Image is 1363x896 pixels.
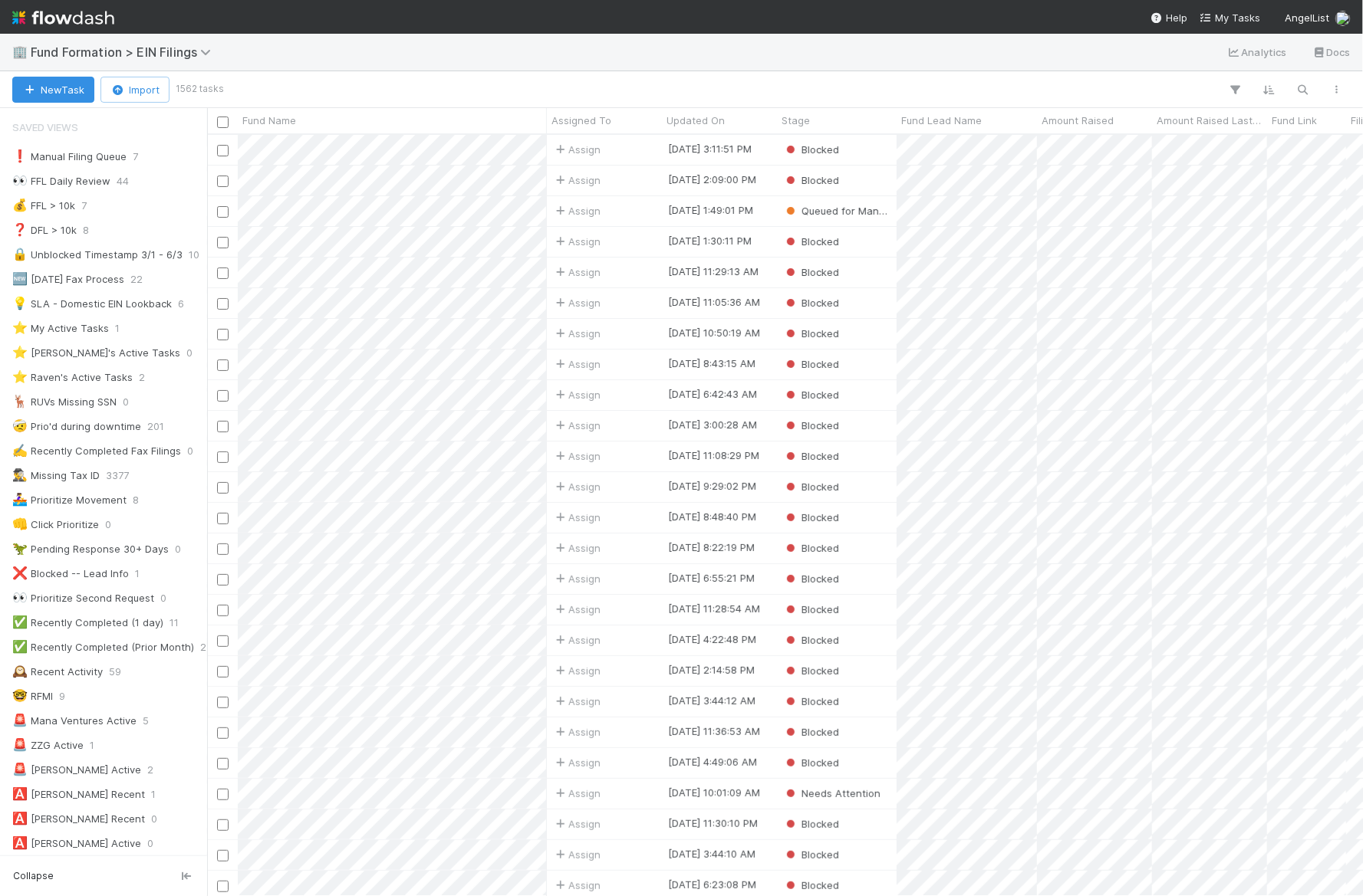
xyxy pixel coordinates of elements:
[783,786,881,801] div: Needs Attention
[783,203,889,218] div: Queued for Manual EIN
[783,878,839,893] div: Blocked
[12,272,28,285] span: 🆕
[100,77,170,103] button: Import
[668,509,756,524] div: [DATE] 8:48:40 PM
[668,724,760,739] div: [DATE] 11:36:53 AM
[1042,113,1114,128] span: Amount Raised
[217,850,229,862] input: Toggle Row Selected
[133,147,138,166] span: 7
[200,638,218,657] span: 275
[668,141,752,156] div: [DATE] 3:11:51 PM
[553,142,601,157] span: Assign
[783,694,839,709] div: Blocked
[12,370,28,383] span: ⭐
[90,736,94,755] span: 1
[105,515,111,534] span: 0
[1272,113,1317,128] span: Fund Link
[12,392,117,412] div: RUVs Missing SSN
[668,356,756,371] div: [DATE] 8:43:15 AM
[12,419,28,432] span: 🤕
[668,233,752,248] div: [DATE] 1:30:11 PM
[783,142,839,157] div: Blocked
[12,112,78,143] span: Saved Views
[783,205,910,217] span: Queued for Manual EIN
[668,202,753,218] div: [DATE] 1:49:01 PM
[12,147,127,166] div: Manual Filing Queue
[553,816,601,832] div: Assign
[12,174,28,187] span: 👀
[783,235,839,248] span: Blocked
[217,237,229,248] input: Toggle Row Selected
[668,417,757,432] div: [DATE] 3:00:28 AM
[1285,11,1329,24] span: AngelList
[12,321,28,334] span: ⭐
[123,392,129,412] span: 0
[783,479,839,494] div: Blocked
[553,448,601,464] span: Assign
[783,511,839,523] span: Blocked
[553,172,601,188] span: Assign
[12,662,103,681] div: Recent Activity
[151,785,156,804] span: 1
[12,787,28,800] span: 🅰️
[217,605,229,616] input: Toggle Row Selected
[667,113,725,128] span: Updated On
[901,113,982,128] span: Fund Lead Name
[668,325,760,340] div: [DATE] 10:50:19 AM
[553,602,601,617] div: Assign
[12,613,163,632] div: Recently Completed (1 day)
[12,444,28,457] span: ✍️
[13,869,54,883] span: Collapse
[187,441,193,461] span: 0
[668,540,755,555] div: [DATE] 8:22:19 PM
[783,726,839,738] span: Blocked
[553,203,601,218] span: Assign
[783,297,839,309] span: Blocked
[668,264,759,279] div: [DATE] 11:29:13 AM
[217,543,229,555] input: Toggle Row Selected
[12,640,28,653] span: ✅
[217,758,229,770] input: Toggle Row Selected
[783,663,839,678] div: Blocked
[783,481,839,493] span: Blocked
[135,564,140,583] span: 1
[130,270,143,289] span: 22
[553,755,601,770] span: Assign
[217,421,229,432] input: Toggle Row Selected
[553,356,601,372] span: Assign
[217,117,229,128] input: Toggle All Rows Selected
[783,847,839,862] div: Blocked
[151,809,157,829] span: 0
[668,601,760,616] div: [DATE] 11:28:54 AM
[217,267,229,279] input: Toggle Row Selected
[553,540,601,556] span: Assign
[783,358,839,370] span: Blocked
[553,234,601,249] span: Assign
[668,386,757,402] div: [DATE] 6:42:43 AM
[783,787,881,799] span: Needs Attention
[668,294,760,310] div: [DATE] 11:05:36 AM
[12,45,28,58] span: 🏢
[668,172,756,187] div: [DATE] 2:09:00 PM
[783,234,839,249] div: Blocked
[783,326,839,341] div: Blocked
[117,172,129,191] span: 44
[12,343,180,363] div: [PERSON_NAME]'s Active Tasks
[668,662,755,678] div: [DATE] 2:14:58 PM
[783,389,839,401] span: Blocked
[12,615,28,629] span: ✅
[133,491,139,510] span: 8
[553,418,601,433] span: Assign
[12,199,28,212] span: 💰
[1200,10,1260,25] a: My Tasks
[160,589,166,608] span: 0
[12,836,28,849] span: 🅰️
[12,468,28,481] span: 🕵️‍♂️
[553,786,601,801] span: Assign
[553,724,601,740] div: Assign
[12,245,183,264] div: Unblocked Timestamp 3/1 - 6/3
[1335,11,1351,26] img: avatar_2de93f86-b6c7-4495-bfe2-fb093354a53c.png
